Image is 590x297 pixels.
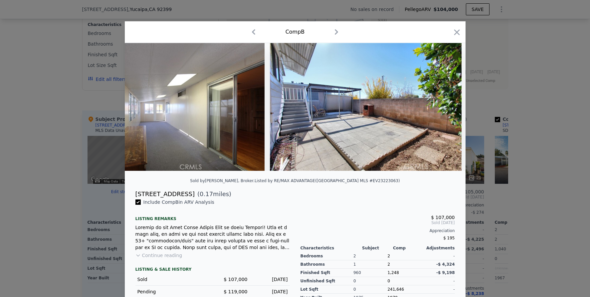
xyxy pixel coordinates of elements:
[141,199,217,205] span: Include Comp B in ARV Analysis
[286,28,305,36] div: Comp B
[353,277,387,285] div: 0
[387,270,399,275] span: 1,248
[135,224,290,251] div: Loremip do sit Amet Conse Adipis Elit se doeiu Tempori! Utla et d magn aliq, en admi ve qui nost ...
[137,288,207,295] div: Pending
[443,236,455,240] span: $ 195
[436,262,455,267] span: -$ 4,324
[300,285,353,294] div: Lot Sqft
[300,252,353,260] div: Bedrooms
[190,178,255,183] div: Sold by [PERSON_NAME], Broker .
[135,252,182,259] button: Continue reading
[135,211,290,221] div: Listing remarks
[387,287,404,292] span: 241,646
[353,252,387,260] div: 2
[300,228,455,233] div: Appreciation
[270,43,462,171] img: Property Img
[300,245,362,251] div: Characteristics
[224,289,247,294] span: $ 119,000
[387,260,428,269] div: 2
[91,43,265,171] img: Property Img
[135,267,290,273] div: LISTING & SALE HISTORY
[353,269,387,277] div: 960
[353,285,387,294] div: 0
[195,189,231,199] span: ( miles)
[431,215,455,220] span: $ 107,000
[428,277,455,285] div: -
[428,252,455,260] div: -
[300,260,353,269] div: Bathrooms
[253,288,288,295] div: [DATE]
[300,277,353,285] div: Unfinished Sqft
[362,245,393,251] div: Subject
[300,220,455,225] span: Sold [DATE]
[255,178,400,183] div: Listed by RE/MAX ADVANTAGE ([GEOGRAPHIC_DATA] MLS #EV23223063)
[424,245,455,251] div: Adjustments
[200,190,213,197] span: 0.17
[137,276,207,283] div: Sold
[387,254,390,258] span: 2
[387,279,390,283] span: 0
[393,245,424,251] div: Comp
[253,276,288,283] div: [DATE]
[436,270,455,275] span: -$ 9,198
[300,269,353,277] div: Finished Sqft
[224,277,247,282] span: $ 107,000
[353,260,387,269] div: 1
[135,189,195,199] div: [STREET_ADDRESS]
[428,285,455,294] div: -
